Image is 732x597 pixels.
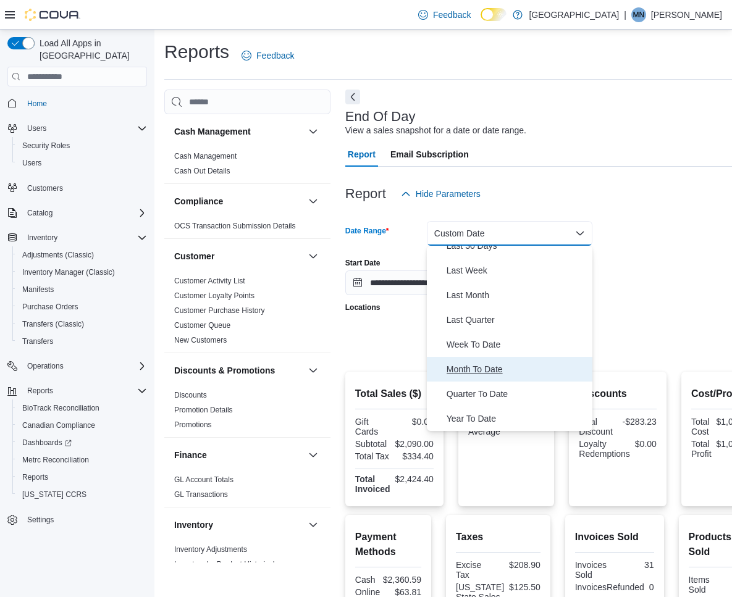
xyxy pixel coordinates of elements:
a: New Customers [174,336,227,344]
a: BioTrack Reconciliation [17,401,104,415]
span: New Customers [174,335,227,345]
div: 0 [649,582,654,592]
a: Transfers [17,334,58,349]
span: Last 30 Days [447,238,587,253]
button: BioTrack Reconciliation [12,399,152,417]
a: Feedback [413,2,476,27]
h2: Discounts [579,386,657,401]
h3: Customer [174,250,214,262]
span: Customer Loyalty Points [174,291,255,301]
button: Inventory [22,230,62,245]
h2: Total Sales ($) [355,386,434,401]
div: $0.00 [397,417,434,427]
a: [US_STATE] CCRS [17,487,91,502]
a: Inventory Manager (Classic) [17,265,120,280]
h3: Cash Management [174,125,251,138]
span: Transfers (Classic) [17,317,147,332]
span: Users [22,121,147,136]
a: Promotion Details [174,406,233,414]
h3: Report [345,186,386,201]
span: OCS Transaction Submission Details [174,221,296,231]
span: Cash Out Details [174,166,230,176]
input: Dark Mode [481,8,507,21]
div: Invoices Sold [575,560,612,580]
a: Canadian Compliance [17,418,100,433]
p: [PERSON_NAME] [651,7,722,22]
span: Dashboards [17,435,147,450]
h2: Invoices Sold [575,530,654,545]
span: Manifests [22,285,54,294]
span: Discounts [174,390,207,400]
button: Customer [306,249,321,264]
button: Hide Parameters [396,182,486,206]
span: Metrc Reconciliation [22,455,89,465]
span: Home [27,99,47,109]
span: Cash Management [174,151,237,161]
div: Cash Management [164,149,330,183]
button: Users [2,120,152,137]
img: Cova [25,9,80,21]
div: Finance [164,472,330,507]
button: Reports [2,382,152,399]
span: Users [27,123,46,133]
span: Last Week [447,263,587,278]
button: [US_STATE] CCRS [12,486,152,503]
span: Users [22,158,41,168]
a: Security Roles [17,138,75,153]
strong: Total Invoiced [355,474,390,494]
span: Inventory [27,233,57,243]
span: Customer Purchase History [174,306,265,315]
span: MN [633,7,645,22]
span: Dashboards [22,438,72,448]
a: Reports [17,470,53,485]
span: Operations [22,359,147,374]
span: Feedback [256,49,294,62]
span: Dark Mode [481,21,481,22]
span: Customer Queue [174,320,230,330]
span: BioTrack Reconciliation [17,401,147,415]
span: Canadian Compliance [22,420,95,430]
button: Custom Date [427,221,592,246]
button: Manifests [12,281,152,298]
a: Users [17,156,46,170]
h3: Discounts & Promotions [174,364,275,377]
a: GL Transactions [174,490,228,499]
label: Locations [345,303,381,312]
span: Inventory Adjustments [174,545,247,554]
span: Settings [27,515,54,525]
button: Reports [12,469,152,486]
div: $2,424.40 [395,474,434,484]
span: Inventory Manager (Classic) [17,265,147,280]
div: Customer [164,273,330,353]
div: Excise Tax [456,560,495,580]
button: Finance [174,449,303,461]
div: 31 [617,560,654,570]
button: Compliance [174,195,303,207]
a: Metrc Reconciliation [17,453,94,467]
span: Metrc Reconciliation [17,453,147,467]
span: Customer Activity List [174,276,245,286]
div: InvoicesRefunded [575,582,644,592]
div: $125.50 [509,582,541,592]
button: Cash Management [174,125,303,138]
h1: Reports [164,40,229,64]
span: Quarter To Date [447,386,587,401]
span: Inventory [22,230,147,245]
span: Adjustments (Classic) [17,248,147,262]
a: Dashboards [17,435,77,450]
span: Transfers [17,334,147,349]
span: Email Subscription [390,142,469,167]
span: Load All Apps in [GEOGRAPHIC_DATA] [35,37,147,62]
button: Inventory [2,229,152,246]
div: $2,360.59 [383,575,421,585]
a: Manifests [17,282,59,297]
div: Gift Cards [355,417,392,436]
button: Catalog [22,206,57,220]
a: Customer Queue [174,321,230,330]
nav: Complex example [7,89,147,561]
span: [US_STATE] CCRS [22,490,86,499]
span: Year To Date [447,411,587,426]
span: Customers [22,180,147,196]
span: Hide Parameters [416,188,481,200]
span: Report [348,142,376,167]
